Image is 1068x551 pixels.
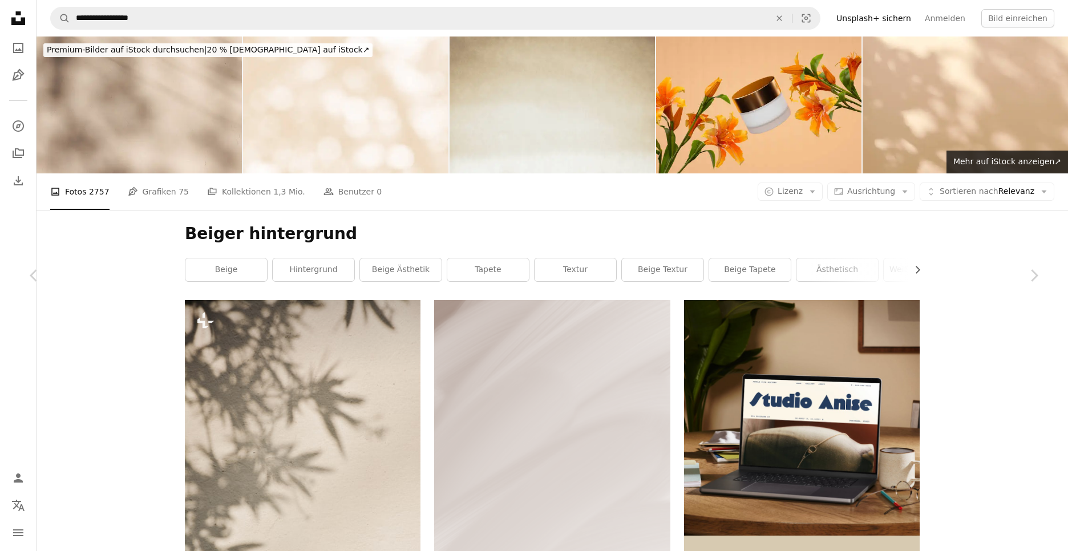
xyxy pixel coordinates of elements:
[7,37,30,59] a: Fotos
[7,521,30,544] button: Menü
[709,258,791,281] a: beige Tapete
[920,183,1054,201] button: Sortieren nachRelevanz
[863,37,1068,173] img: Schönes weiches natürliches gesprenkeltes Licht von tropischen Bäumen und Blattschatten auf leere...
[981,9,1054,27] button: Bild einreichen
[273,185,305,198] span: 1,3 Mio.
[185,224,920,244] h1: Beiger hintergrund
[622,258,703,281] a: beige Textur
[1000,221,1068,330] a: Weiter
[128,173,189,210] a: Grafiken 75
[884,258,965,281] a: weißer Hintergrund
[792,7,820,29] button: Visuelle Suche
[656,37,861,173] img: Kosmetiktiegel mit orangefarbenen Lilien, grünen Blättern und goldenen Akzenten auf beigem Hinter...
[7,169,30,192] a: Bisherige Downloads
[946,151,1068,173] a: Mehr auf iStock anzeigen↗
[47,45,369,54] span: 20 % [DEMOGRAPHIC_DATA] auf iStock ↗
[940,186,1034,197] span: Relevanz
[767,7,792,29] button: Löschen
[50,7,820,30] form: Finden Sie Bildmaterial auf der ganzen Webseite
[918,9,972,27] a: Anmelden
[207,173,305,210] a: Kollektionen 1,3 Mio.
[360,258,442,281] a: beige Ästhetik
[778,187,803,196] span: Lizenz
[447,258,529,281] a: Tapete
[535,258,616,281] a: Textur
[450,37,655,173] img: Strukturierte Aquarell Beige-Braun-Sepia getönten abstrakt
[953,157,1061,166] span: Mehr auf iStock anzeigen ↗
[37,37,242,173] img: Teil einer beigen Betonwand mit Schatten
[243,37,448,173] img: beige background
[179,185,189,198] span: 75
[7,64,30,87] a: Grafiken
[51,7,70,29] button: Unsplash suchen
[185,258,267,281] a: beige
[7,467,30,489] a: Anmelden / Registrieren
[830,9,918,27] a: Unsplash+ sichern
[907,258,920,281] button: Liste nach rechts verschieben
[47,45,207,54] span: Premium-Bilder auf iStock durchsuchen |
[377,185,382,198] span: 0
[7,494,30,517] button: Sprache
[185,471,420,481] a: Eine Nahaufnahme von etwas Schnee
[940,187,998,196] span: Sortieren nach
[7,142,30,165] a: Kollektionen
[684,300,920,536] img: file-1705123271268-c3eaf6a79b21image
[37,37,379,64] a: Premium-Bilder auf iStock durchsuchen|20 % [DEMOGRAPHIC_DATA] auf iStock↗
[758,183,823,201] button: Lizenz
[827,183,915,201] button: Ausrichtung
[273,258,354,281] a: Hintergrund
[796,258,878,281] a: Ästhetisch
[847,187,895,196] span: Ausrichtung
[434,474,670,484] a: ein Schwarz-Weiß-Foto einer Person auf Skiern
[7,115,30,137] a: Entdecken
[323,173,382,210] a: Benutzer 0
